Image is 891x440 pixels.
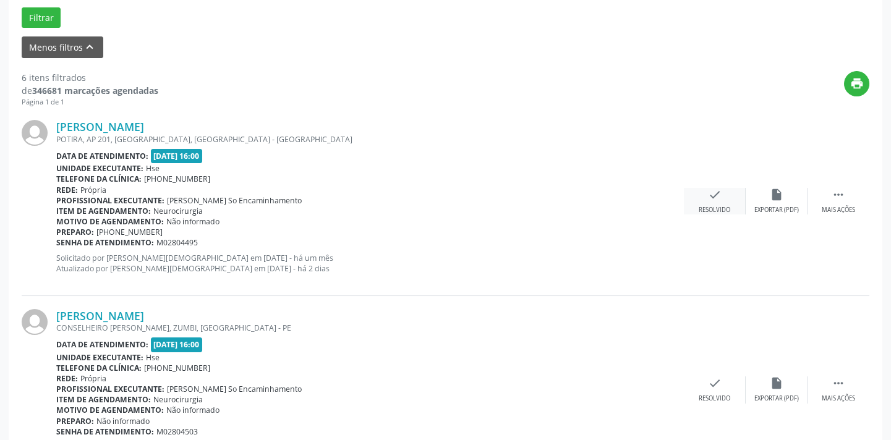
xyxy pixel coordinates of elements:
button: Menos filtroskeyboard_arrow_up [22,36,103,58]
b: Telefone da clínica: [56,174,142,184]
button: Filtrar [22,7,61,28]
i:  [832,188,845,201]
b: Senha de atendimento: [56,426,154,437]
b: Preparo: [56,416,94,426]
i: check [708,188,722,201]
div: Resolvido [699,206,730,214]
b: Senha de atendimento: [56,237,154,248]
i:  [832,376,845,390]
div: Resolvido [699,394,730,403]
img: img [22,120,48,146]
a: [PERSON_NAME] [56,309,144,323]
b: Unidade executante: [56,163,143,174]
div: Mais ações [822,394,855,403]
span: [PERSON_NAME] So Encaminhamento [167,384,302,394]
i: insert_drive_file [770,376,783,390]
span: M02804495 [156,237,198,248]
p: Solicitado por [PERSON_NAME][DEMOGRAPHIC_DATA] em [DATE] - há um mês Atualizado por [PERSON_NAME]... [56,253,684,274]
b: Preparo: [56,227,94,237]
span: [PHONE_NUMBER] [144,363,210,373]
b: Rede: [56,373,78,384]
b: Rede: [56,185,78,195]
span: Neurocirurgia [153,206,203,216]
button: print [844,71,869,96]
a: [PERSON_NAME] [56,120,144,133]
span: Neurocirurgia [153,394,203,405]
span: [PHONE_NUMBER] [144,174,210,184]
div: Mais ações [822,206,855,214]
strong: 346681 marcações agendadas [32,85,158,96]
div: 6 itens filtrados [22,71,158,84]
b: Profissional executante: [56,195,164,206]
i: check [708,376,722,390]
div: Página 1 de 1 [22,97,158,108]
b: Item de agendamento: [56,206,151,216]
span: Hse [146,163,160,174]
span: Própria [80,185,106,195]
span: [DATE] 16:00 [151,149,203,163]
span: Hse [146,352,160,363]
b: Data de atendimento: [56,151,148,161]
div: de [22,84,158,97]
span: [DATE] 16:00 [151,337,203,352]
b: Motivo de agendamento: [56,405,164,415]
span: Própria [80,373,106,384]
div: CONSELHEIRO [PERSON_NAME], ZUMBI, [GEOGRAPHIC_DATA] - PE [56,323,684,333]
b: Profissional executante: [56,384,164,394]
i: insert_drive_file [770,188,783,201]
i: print [850,77,864,90]
span: [PHONE_NUMBER] [96,227,163,237]
div: POTIRA, AP 201, [GEOGRAPHIC_DATA], [GEOGRAPHIC_DATA] - [GEOGRAPHIC_DATA] [56,134,684,145]
div: Exportar (PDF) [754,394,799,403]
b: Telefone da clínica: [56,363,142,373]
i: keyboard_arrow_up [83,40,96,54]
span: M02804503 [156,426,198,437]
span: [PERSON_NAME] So Encaminhamento [167,195,302,206]
b: Data de atendimento: [56,339,148,350]
img: img [22,309,48,335]
span: Não informado [166,216,220,227]
div: Exportar (PDF) [754,206,799,214]
b: Item de agendamento: [56,394,151,405]
b: Motivo de agendamento: [56,216,164,227]
b: Unidade executante: [56,352,143,363]
span: Não informado [96,416,150,426]
span: Não informado [166,405,220,415]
